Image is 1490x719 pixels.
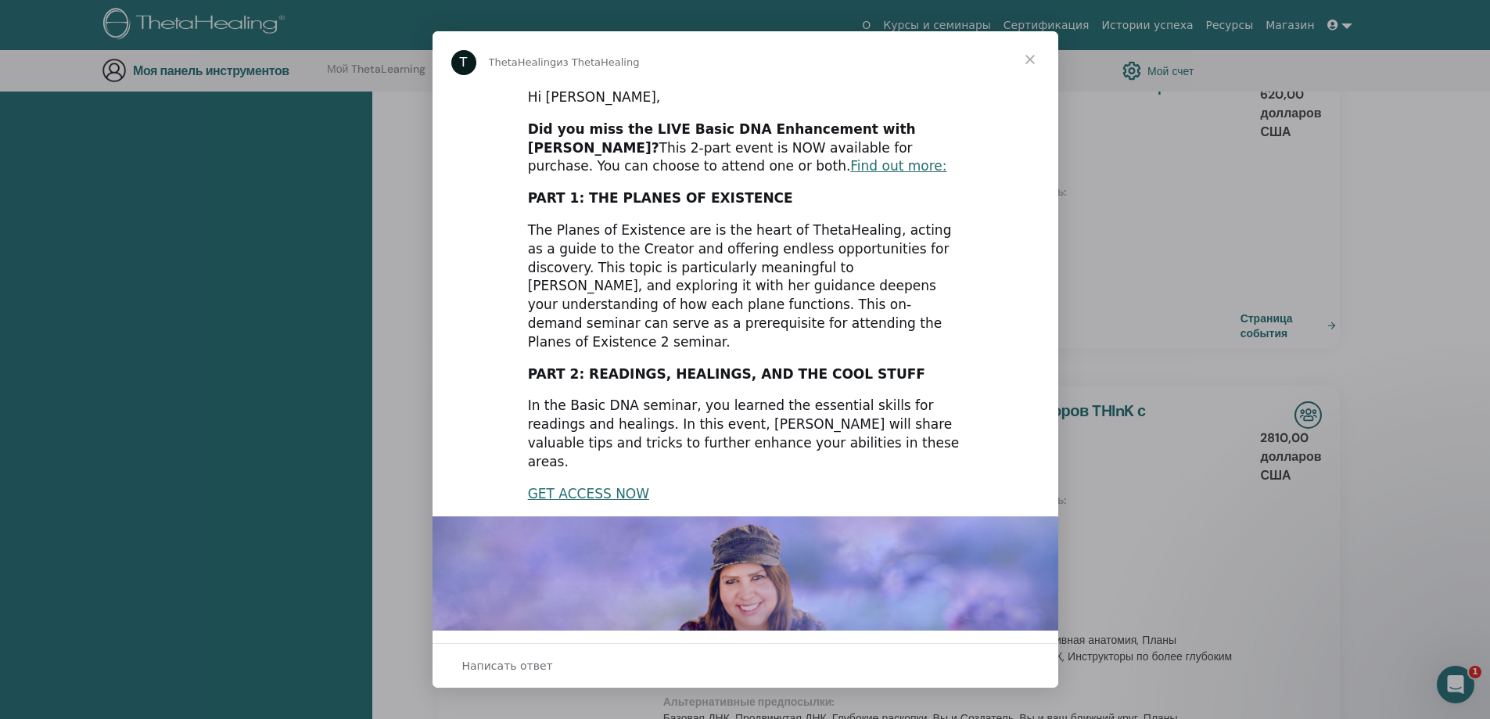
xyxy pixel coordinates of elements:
div: Hi [PERSON_NAME], [528,88,963,107]
span: Написать ответ [462,656,553,676]
b: PART 1: THE PLANES OF EXISTENCE [528,190,793,206]
div: Открыть разговор и ответить [433,643,1058,688]
span: из ThetaHealing [556,56,639,68]
span: Закрыть [1002,31,1058,88]
a: GET ACCESS NOW [528,486,649,502]
b: Did you miss the LIVE Basic DNA Enhancement with [PERSON_NAME]? [528,121,916,156]
a: Find out more: [850,158,946,174]
div: Profile image for ThetaHealing [451,50,476,75]
span: ThetaHealing [489,56,557,68]
div: In the Basic DNA seminar, you learned the essential skills for readings and healings. In this eve... [528,397,963,471]
div: The Planes of Existence are is the heart of ThetaHealing, acting as a guide to the Creator and of... [528,221,963,352]
b: PART 2: READINGS, HEALINGS, AND THE COOL STUFF [528,366,925,382]
div: This 2-part event is NOW available for purchase. You can choose to attend one or both. [528,120,963,176]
